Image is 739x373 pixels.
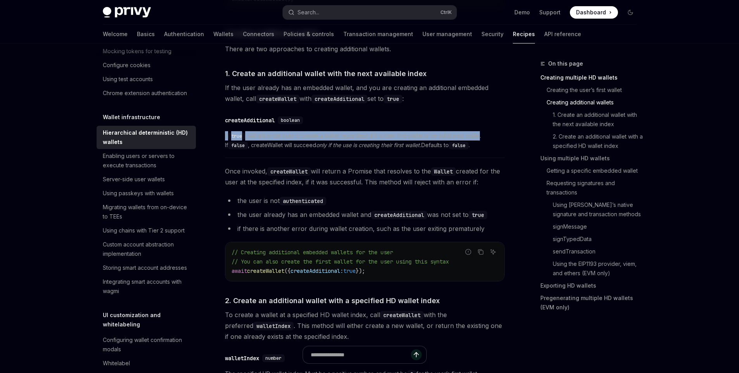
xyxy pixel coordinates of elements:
span: // Creating additional embedded wallets for the user [232,249,393,256]
div: Enabling users or servers to execute transactions [103,151,191,170]
a: Demo [514,9,530,16]
div: Whitelabel [103,359,130,368]
a: Using multiple HD wallets [540,152,643,165]
div: Integrating smart accounts with wagmi [103,277,191,296]
span: If , will allow the user to create a wallet regardless if it is their first wallet or an addition... [225,131,505,150]
button: Send message [411,349,422,360]
code: walletIndex [253,322,294,330]
a: Custom account abstraction implementation [97,238,196,261]
h5: Wallet infrastructure [103,113,160,122]
code: createWallet [267,167,311,176]
span: createWallet [247,267,284,274]
code: createAdditional [312,95,367,103]
span: Once invoked, will return a Promise that resolves to the created for the user at the specified in... [225,166,505,187]
a: Using [PERSON_NAME]’s native signature and transaction methods [540,199,643,220]
div: Using passkeys with wallets [103,189,174,198]
span: }); [356,267,365,274]
a: Using test accounts [97,72,196,86]
h5: UI customization and whitelabeling [103,311,196,329]
button: Report incorrect code [463,247,473,257]
div: Configuring wallet confirmation modals [103,335,191,354]
span: // You can also create the first wallet for the user using this syntax [232,258,449,265]
a: Server-side user wallets [97,172,196,186]
a: Pregenerating multiple HD wallets (EVM only) [540,292,643,314]
a: Welcome [103,25,128,43]
a: Creating additional wallets [540,96,643,109]
a: Whitelabel [97,356,196,370]
a: Wallets [213,25,234,43]
span: Dashboard [576,9,606,16]
a: Creating the user’s first wallet [540,84,643,96]
span: await [232,267,247,274]
div: Migrating wallets from on-device to TEEs [103,203,191,221]
span: Ctrl K [440,9,452,16]
a: signMessage [540,220,643,233]
code: false [449,142,469,149]
a: 1. Create an additional wallet with the next available index [540,109,643,130]
a: Creating multiple HD wallets [540,71,643,84]
a: Chrome extension authentication [97,86,196,100]
button: Toggle dark mode [624,6,637,19]
span: There are two approaches to creating additional wallets. [225,43,505,54]
a: Using passkeys with wallets [97,186,196,200]
a: User management [422,25,472,43]
div: Configure cookies [103,61,151,70]
span: 2. Create an additional wallet with a specified HD wallet index [225,295,440,306]
a: Using the EIP1193 provider, viem, and ethers (EVM only) [540,258,643,279]
div: Chrome extension authentication [103,88,187,98]
a: Using chains with Tier 2 support [97,224,196,238]
code: true [228,132,245,140]
a: Recipes [513,25,535,43]
a: Configuring wallet confirmation modals [97,333,196,356]
li: the user already has an embedded wallet and was not set to [225,209,505,220]
a: Authentication [164,25,204,43]
div: createAdditional [225,116,275,124]
a: Dashboard [570,6,618,19]
div: Search... [298,8,319,17]
div: Storing smart account addresses [103,263,187,272]
code: true [384,95,402,103]
a: Connectors [243,25,274,43]
a: Security [481,25,504,43]
code: createWallet [256,95,299,103]
code: true [469,211,487,219]
span: To create a wallet at a specified HD wallet index, call with the preferred . This method will eit... [225,309,505,342]
li: the user is not [225,195,505,206]
span: If the user already has an embedded wallet, and you are creating an additional embedded wallet, c... [225,82,505,104]
input: Ask a question... [311,346,411,363]
div: Server-side user wallets [103,175,165,184]
a: signTypedData [540,233,643,245]
button: Ask AI [488,247,498,257]
code: Wallet [431,167,456,176]
a: Getting a specific embedded wallet [540,165,643,177]
a: sendTransaction [540,245,643,258]
a: Configure cookies [97,58,196,72]
em: only if the use is creating their first wallet. [316,142,421,148]
a: 2. Create an additional wallet with a specified HD wallet index [540,130,643,152]
div: Custom account abstraction implementation [103,240,191,258]
a: Enabling users or servers to execute transactions [97,149,196,172]
a: Policies & controls [284,25,334,43]
a: Integrating smart accounts with wagmi [97,275,196,298]
code: authenticated [280,197,326,205]
div: Using chains with Tier 2 support [103,226,185,235]
span: boolean [281,117,300,123]
a: API reference [544,25,581,43]
span: On this page [548,59,583,68]
div: Hierarchical deterministic (HD) wallets [103,128,191,147]
code: false [228,142,248,149]
button: Open search [283,5,457,19]
a: Basics [137,25,155,43]
span: ({ [284,267,291,274]
a: Storing smart account addresses [97,261,196,275]
span: 1. Create an additional wallet with the next available index [225,68,427,79]
button: Copy the contents from the code block [476,247,486,257]
span: true [343,267,356,274]
a: Migrating wallets from on-device to TEEs [97,200,196,224]
a: Support [539,9,561,16]
a: Exporting HD wallets [540,279,643,292]
li: if there is another error during wallet creation, such as the user exiting prematurely [225,223,505,234]
img: dark logo [103,7,151,18]
code: createAdditional [371,211,427,219]
a: Requesting signatures and transactions [540,177,643,199]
